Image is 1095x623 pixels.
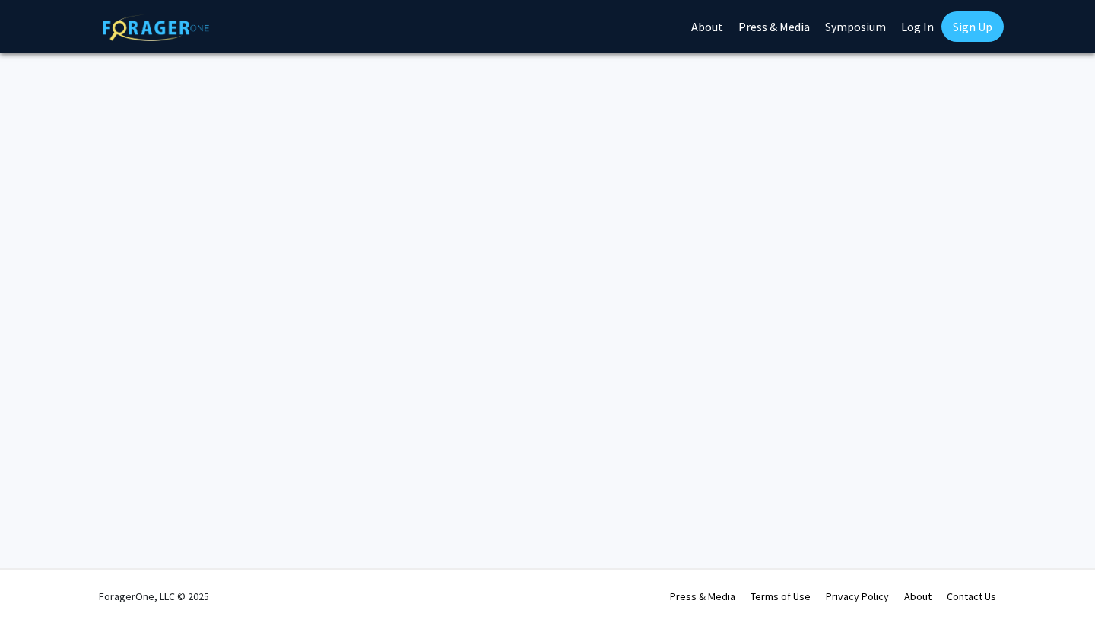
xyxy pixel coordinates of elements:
img: ForagerOne Logo [103,14,209,41]
a: Press & Media [670,590,735,603]
a: Contact Us [947,590,996,603]
div: ForagerOne, LLC © 2025 [99,570,209,623]
a: Sign Up [941,11,1004,42]
a: Terms of Use [751,590,811,603]
a: Privacy Policy [826,590,889,603]
a: About [904,590,932,603]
